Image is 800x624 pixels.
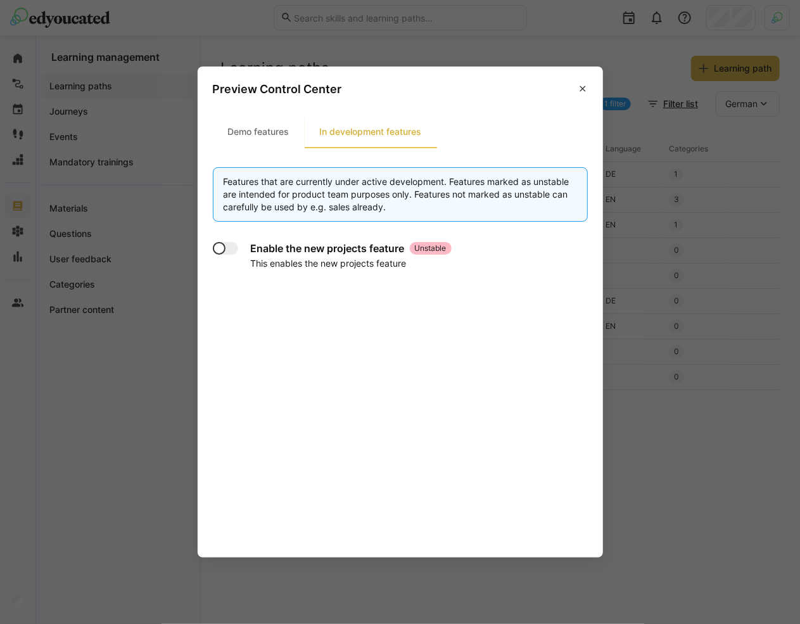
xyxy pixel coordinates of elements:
span: Unstable [410,242,452,255]
h3: Preview Control Center [213,82,342,96]
p: This enables the new projects feature [251,257,452,270]
div: In development features [305,117,437,147]
h4: Enable the new projects feature [251,242,405,255]
p: Features that are currently under active development. Features marked as unstable are intended fo... [224,175,577,213]
div: Demo features [213,117,305,147]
